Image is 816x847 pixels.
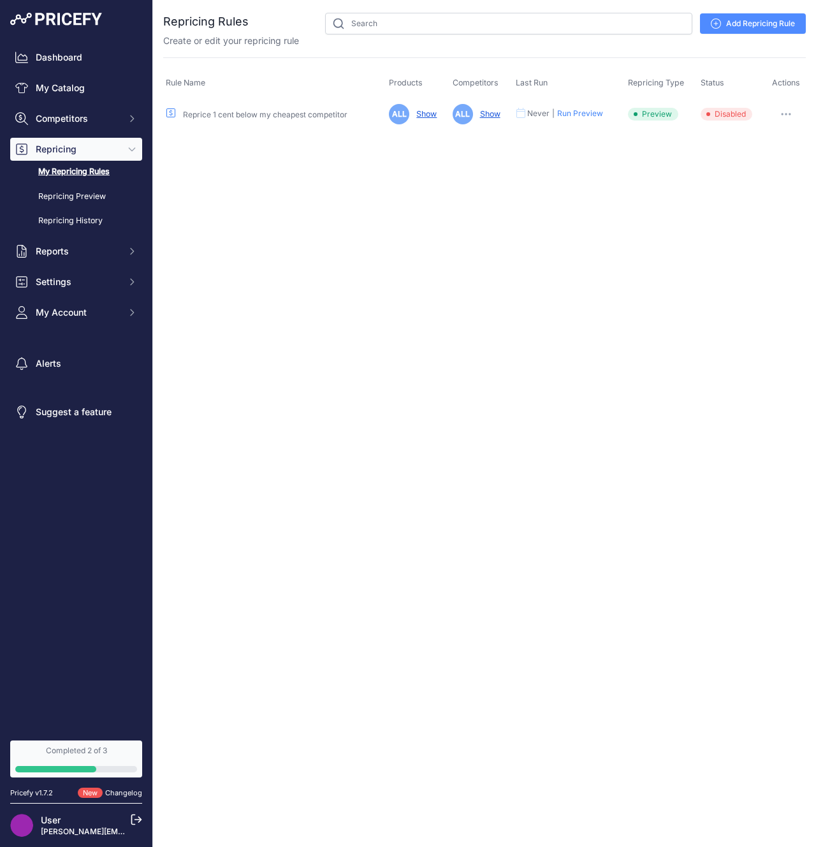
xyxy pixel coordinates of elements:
[36,112,119,125] span: Competitors
[36,306,119,319] span: My Account
[183,110,347,119] a: Reprice 1 cent below my cheapest competitor
[36,245,119,258] span: Reports
[10,138,142,161] button: Repricing
[10,788,53,799] div: Pricefy v1.7.2
[10,77,142,99] a: My Catalog
[10,107,142,130] button: Competitors
[10,210,142,232] a: Repricing History
[36,276,119,288] span: Settings
[411,109,437,119] a: Show
[557,108,603,119] button: Run Preview
[772,78,800,87] span: Actions
[475,109,500,119] a: Show
[10,186,142,208] a: Repricing Preview
[10,161,142,183] a: My Repricing Rules
[700,13,806,34] a: Add Repricing Rule
[628,78,684,87] span: Repricing Type
[15,746,137,756] div: Completed 2 of 3
[10,13,102,26] img: Pricefy Logo
[10,301,142,324] button: My Account
[10,46,142,69] a: Dashboard
[36,143,119,156] span: Repricing
[516,78,548,87] span: Last Run
[701,108,752,121] span: Disabled
[628,108,678,121] span: Preview
[10,240,142,263] button: Reports
[10,401,142,424] a: Suggest a feature
[453,78,499,87] span: Competitors
[163,34,299,47] p: Create or edit your repricing rule
[453,104,473,124] span: ALL
[551,108,556,119] div: |
[325,13,692,34] input: Search
[78,788,103,799] span: New
[389,78,423,87] span: Products
[163,13,249,31] h2: Repricing Rules
[701,78,724,87] span: Status
[389,104,409,124] span: ALL
[166,78,205,87] span: Rule Name
[10,740,142,777] a: Completed 2 of 3
[10,270,142,293] button: Settings
[41,827,237,836] a: [PERSON_NAME][EMAIL_ADDRESS][DOMAIN_NAME]
[41,814,61,825] a: User
[10,352,142,375] a: Alerts
[526,108,551,119] div: Never
[105,788,142,797] a: Changelog
[10,46,142,725] nav: Sidebar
